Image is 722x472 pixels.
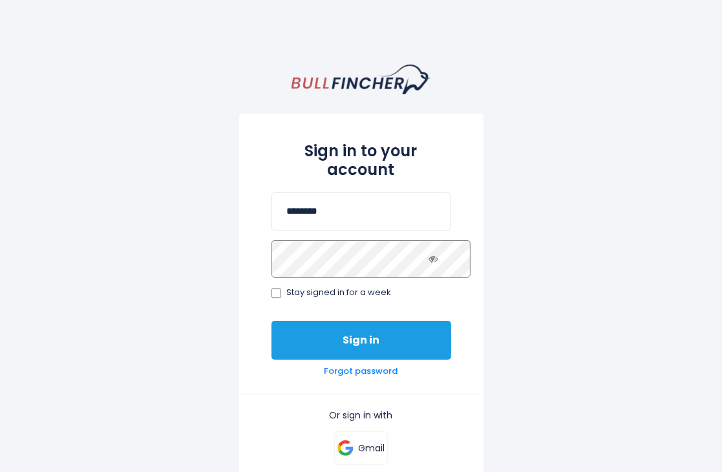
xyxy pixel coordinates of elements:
[292,65,430,94] a: homepage
[358,442,385,454] p: Gmail
[271,321,451,360] button: Sign in
[271,288,282,298] input: Stay signed in for a week
[324,366,398,377] a: Forgot password
[271,409,451,421] p: Or sign in with
[334,431,388,465] a: Gmail
[271,142,451,180] h2: Sign in to your account
[286,287,391,298] span: Stay signed in for a week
